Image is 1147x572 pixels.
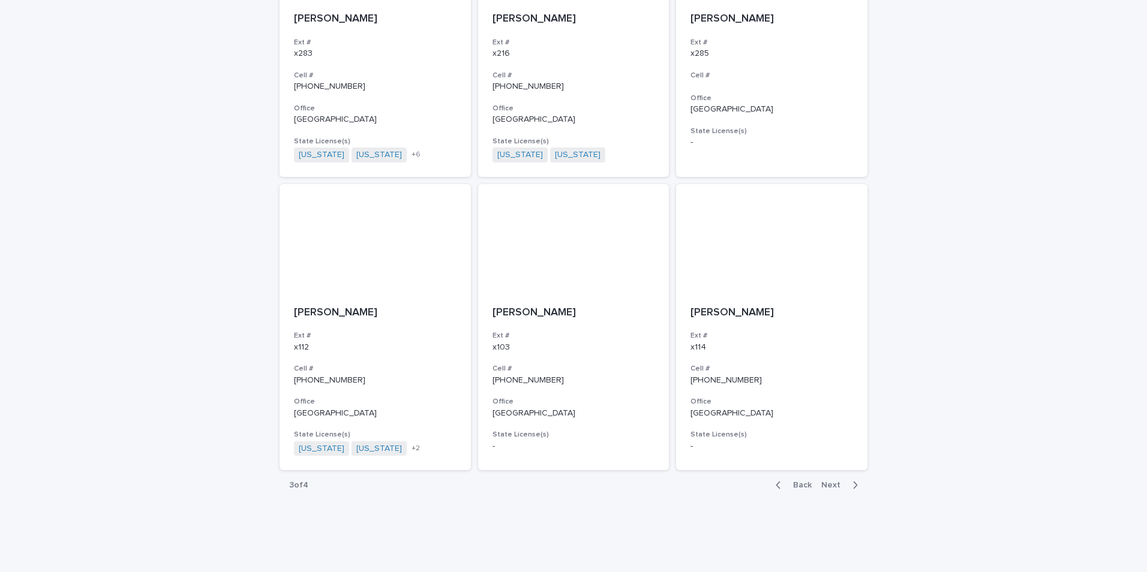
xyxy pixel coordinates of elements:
span: Next [821,481,848,489]
h3: State License(s) [294,137,457,146]
a: x283 [294,49,313,58]
a: x216 [493,49,510,58]
p: [PERSON_NAME] [493,306,655,320]
h3: Ext # [294,38,457,47]
p: - [493,441,655,451]
h3: Cell # [294,71,457,80]
h3: State License(s) [493,430,655,439]
p: - [690,441,853,451]
a: [PHONE_NUMBER] [493,82,564,91]
p: [PERSON_NAME] [493,13,655,26]
a: [PERSON_NAME]Ext #x103Cell #[PHONE_NUMBER]Office[GEOGRAPHIC_DATA]State License(s)- [478,184,669,471]
h3: State License(s) [690,127,853,136]
h3: Cell # [294,364,457,374]
p: [GEOGRAPHIC_DATA] [493,408,655,419]
p: [GEOGRAPHIC_DATA] [294,115,457,125]
h3: Cell # [690,364,853,374]
span: + 6 [412,151,421,158]
h3: Ext # [493,38,655,47]
p: - [690,137,853,147]
a: [US_STATE] [356,444,402,454]
h3: Ext # [294,331,457,341]
span: Back [786,481,812,489]
p: [PERSON_NAME] [294,13,457,26]
p: [GEOGRAPHIC_DATA] [493,115,655,125]
h3: Cell # [493,364,655,374]
button: Back [766,480,816,490]
h3: Office [690,94,853,103]
p: [PERSON_NAME] [690,306,853,320]
h3: Ext # [690,38,853,47]
span: + 2 [412,445,420,452]
p: [GEOGRAPHIC_DATA] [690,408,853,419]
a: x103 [493,343,510,351]
p: 3 of 4 [280,471,318,500]
p: [GEOGRAPHIC_DATA] [690,104,853,115]
a: [US_STATE] [555,150,600,160]
h3: Cell # [493,71,655,80]
a: [PERSON_NAME]Ext #x114Cell #[PHONE_NUMBER]Office[GEOGRAPHIC_DATA]State License(s)- [676,184,867,471]
a: [US_STATE] [299,150,344,160]
p: [PERSON_NAME] [690,13,853,26]
p: [GEOGRAPHIC_DATA] [294,408,457,419]
a: x114 [690,343,706,351]
h3: Office [690,397,853,407]
h3: Cell # [690,71,853,80]
a: [PHONE_NUMBER] [294,376,365,384]
a: [US_STATE] [299,444,344,454]
a: [PHONE_NUMBER] [493,376,564,384]
a: [US_STATE] [356,150,402,160]
a: [US_STATE] [497,150,543,160]
h3: Office [493,104,655,113]
button: Next [816,480,867,490]
h3: Office [294,104,457,113]
h3: Ext # [690,331,853,341]
p: [PERSON_NAME] [294,306,457,320]
h3: Office [493,397,655,407]
a: x285 [690,49,709,58]
h3: Ext # [493,331,655,341]
a: [PHONE_NUMBER] [690,376,762,384]
a: [PERSON_NAME]Ext #x112Cell #[PHONE_NUMBER]Office[GEOGRAPHIC_DATA]State License(s)[US_STATE] [US_S... [280,184,471,471]
h3: Office [294,397,457,407]
h3: State License(s) [294,430,457,439]
h3: State License(s) [493,137,655,146]
a: x112 [294,343,309,351]
h3: State License(s) [690,430,853,439]
a: [PHONE_NUMBER] [294,82,365,91]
